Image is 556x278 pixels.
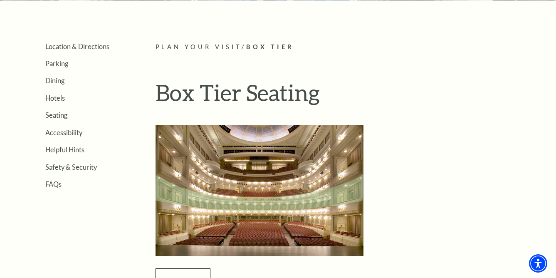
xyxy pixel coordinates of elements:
span: Box Tier [246,43,294,50]
span: Plan Your Visit [156,43,242,50]
a: Accessibility [45,129,82,137]
a: Location & Directions [45,42,109,50]
a: FAQs [45,180,62,188]
a: Helpful Hints [45,146,84,154]
h1: Box Tier Seating [156,79,536,113]
a: Parking [45,60,68,67]
p: / [156,42,536,52]
a: Box Tier Seating - open in a new tab [156,185,363,194]
a: Safety & Security [45,163,97,171]
img: Box Tier Seating [156,125,363,256]
a: Dining [45,77,64,84]
div: Accessibility Menu [529,254,547,273]
a: Hotels [45,94,65,102]
a: Seating [45,111,67,119]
